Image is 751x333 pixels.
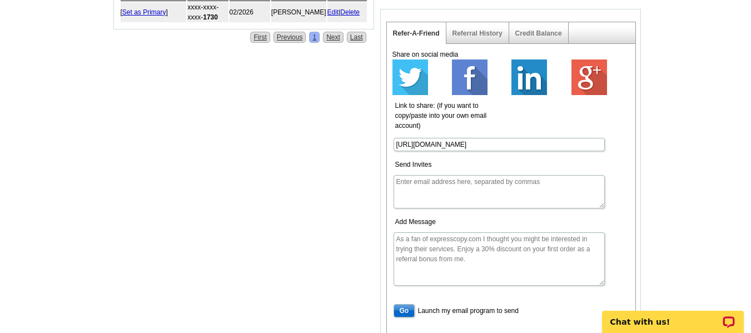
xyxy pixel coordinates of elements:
[395,217,495,227] label: Add Message
[187,2,228,22] td: xxxx-xxxx-xxxx-
[392,59,428,95] img: twitter-64.png
[327,8,339,16] a: Edit
[122,8,166,16] a: Set as Primary
[347,32,366,43] a: Last
[273,32,306,43] a: Previous
[571,59,607,95] img: google-plus-64.png
[250,32,270,43] a: First
[203,13,218,21] strong: 1730
[452,59,488,95] img: facebook-64.png
[309,32,320,43] a: 1
[230,2,270,22] td: 02/2026
[392,51,459,58] span: Share on social media
[340,8,360,16] a: Delete
[395,160,495,170] label: Send Invites
[395,101,495,131] label: Link to share: (if you want to copy/paste into your own email account)
[452,29,503,37] a: Referral History
[271,2,326,22] td: [PERSON_NAME]
[515,29,562,37] a: Credit Balance
[511,59,547,95] img: linkedin-64.png
[121,2,187,22] td: [ ]
[418,306,519,316] label: Launch my email program to send
[595,298,751,333] iframe: LiveChat chat widget
[323,32,344,43] a: Next
[327,2,367,22] td: |
[394,304,415,317] input: Go
[393,29,440,37] a: Refer-A-Friend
